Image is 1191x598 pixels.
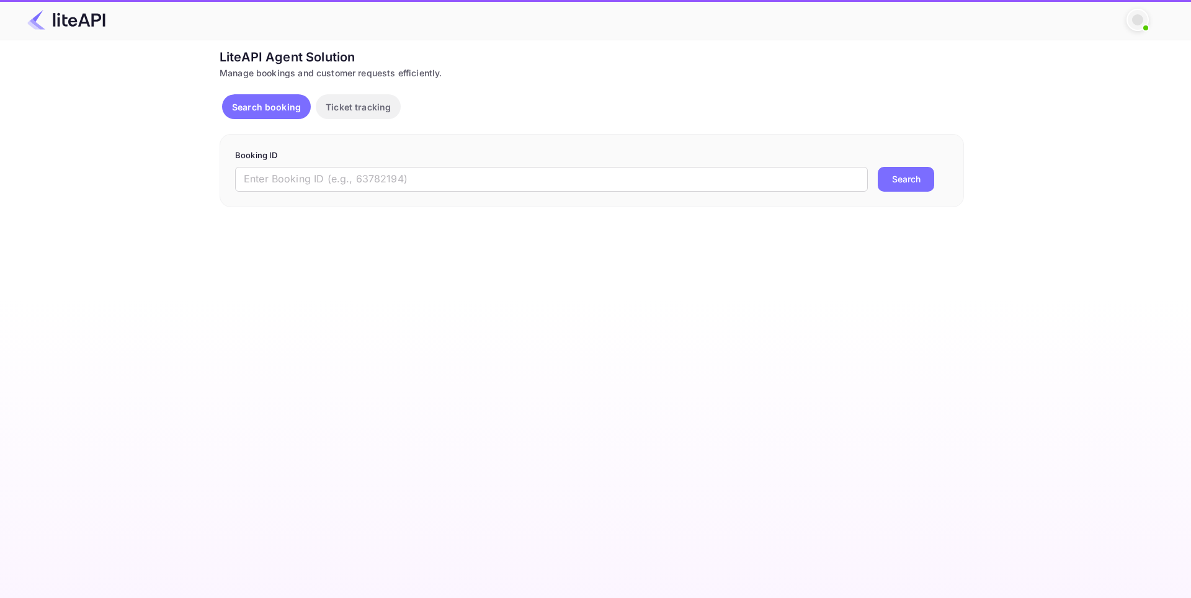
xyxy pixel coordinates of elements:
p: Ticket tracking [326,100,391,114]
p: Booking ID [235,149,948,162]
p: Search booking [232,100,301,114]
button: Search [878,167,934,192]
div: LiteAPI Agent Solution [220,48,964,66]
div: Manage bookings and customer requests efficiently. [220,66,964,79]
img: LiteAPI Logo [27,10,105,30]
input: Enter Booking ID (e.g., 63782194) [235,167,868,192]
